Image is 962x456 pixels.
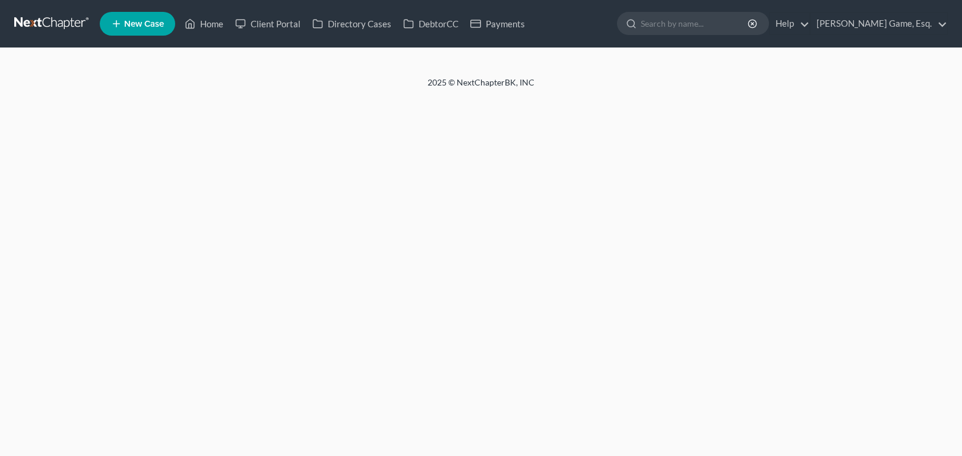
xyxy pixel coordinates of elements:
input: Search by name... [641,12,749,34]
a: [PERSON_NAME] Game, Esq. [811,13,947,34]
span: New Case [124,20,164,28]
a: DebtorCC [397,13,464,34]
a: Directory Cases [306,13,397,34]
div: 2025 © NextChapterBK, INC [143,77,819,98]
a: Client Portal [229,13,306,34]
a: Home [179,13,229,34]
a: Help [770,13,809,34]
a: Payments [464,13,531,34]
